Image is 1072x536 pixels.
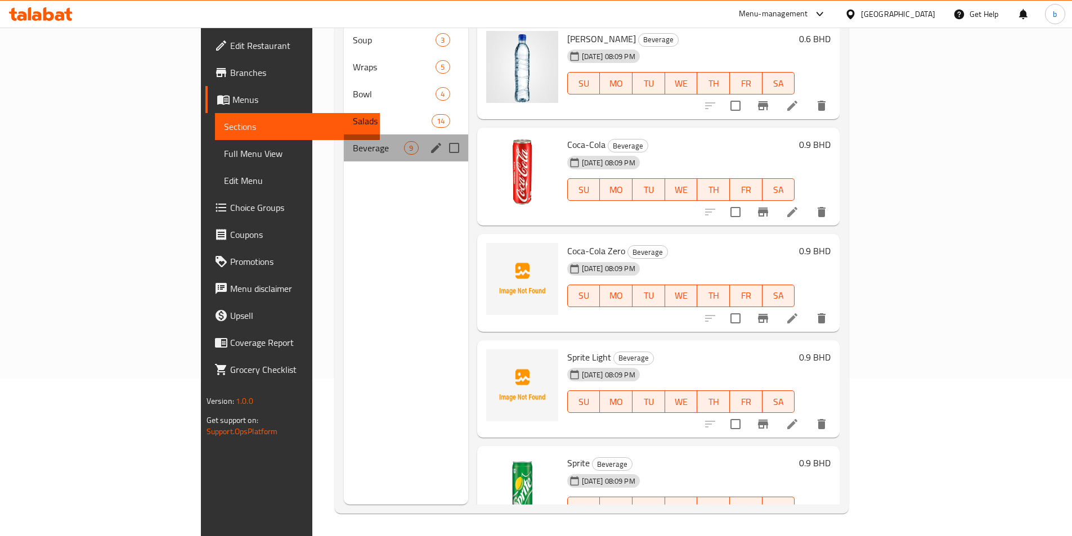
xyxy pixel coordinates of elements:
span: Menu disclaimer [230,282,371,295]
span: [DATE] 08:09 PM [577,51,640,62]
span: FR [734,287,758,304]
span: FR [734,394,758,410]
div: Beverage [608,139,648,152]
span: Coupons [230,228,371,241]
span: Select to update [724,94,747,118]
span: TU [637,287,661,304]
span: SU [572,287,596,304]
button: SA [762,178,795,201]
button: delete [808,411,835,438]
button: delete [808,305,835,332]
button: SU [567,497,600,519]
span: Beverage [353,141,404,155]
span: 3 [436,35,449,46]
button: TH [697,497,730,519]
a: Menus [205,86,380,113]
span: TU [637,182,661,198]
img: Arwa Small [486,31,558,103]
a: Edit menu item [786,99,799,112]
span: Sprite Light [567,349,611,366]
button: FR [730,72,762,94]
span: 4 [436,89,449,100]
span: Coca-Cola Zero [567,242,625,259]
button: SA [762,497,795,519]
a: Choice Groups [205,194,380,221]
span: SU [572,394,596,410]
button: SU [567,72,600,94]
button: MO [600,72,633,94]
img: Sprite [486,455,558,527]
button: TU [633,285,665,307]
span: SA [767,500,791,516]
button: edit [428,139,445,156]
button: WE [665,72,698,94]
div: Wraps [353,60,436,74]
button: TU [633,390,665,413]
span: Beverage [628,246,667,259]
button: Branch-specific-item [750,411,777,438]
span: [PERSON_NAME] [567,30,636,47]
h6: 0.9 BHD [799,349,831,365]
button: MO [600,497,633,519]
a: Grocery Checklist [205,356,380,383]
span: TU [637,500,661,516]
button: FR [730,178,762,201]
div: items [432,114,450,128]
span: Sections [224,120,371,133]
span: Choice Groups [230,201,371,214]
button: FR [730,390,762,413]
span: WE [670,75,693,92]
span: 5 [436,62,449,73]
span: SA [767,75,791,92]
a: Edit Restaurant [205,32,380,59]
button: WE [665,285,698,307]
div: Beverage [638,33,679,47]
nav: Menu sections [344,22,468,166]
span: FR [734,500,758,516]
span: Soup [353,33,436,47]
div: Beverage [613,352,654,365]
button: SU [567,285,600,307]
span: SA [767,182,791,198]
div: Wraps5 [344,53,468,80]
div: items [404,141,418,155]
span: [DATE] 08:09 PM [577,157,640,168]
span: [DATE] 08:09 PM [577,476,640,487]
button: MO [600,285,633,307]
span: Select to update [724,307,747,330]
button: SA [762,72,795,94]
div: Salads [353,114,432,128]
button: TH [697,178,730,201]
span: Beverage [614,352,653,364]
span: SU [572,182,596,198]
a: Edit menu item [786,205,799,219]
span: Select to update [724,412,747,436]
a: Edit Menu [215,167,380,194]
span: Upsell [230,309,371,322]
span: SA [767,287,791,304]
button: WE [665,178,698,201]
span: SU [572,75,596,92]
a: Promotions [205,248,380,275]
button: delete [808,92,835,119]
span: 14 [432,116,449,127]
img: Sprite Light [486,349,558,421]
span: 1.0.0 [236,394,253,408]
div: items [436,87,450,101]
button: TU [633,497,665,519]
div: Salads14 [344,107,468,134]
span: Beverage [608,139,648,152]
button: TH [697,390,730,413]
a: Menu disclaimer [205,275,380,302]
div: items [436,60,450,74]
span: Promotions [230,255,371,268]
span: MO [604,75,628,92]
span: MO [604,500,628,516]
span: Beverage [593,458,632,471]
button: WE [665,497,698,519]
button: TH [697,285,730,307]
a: Full Menu View [215,140,380,167]
span: TU [637,394,661,410]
